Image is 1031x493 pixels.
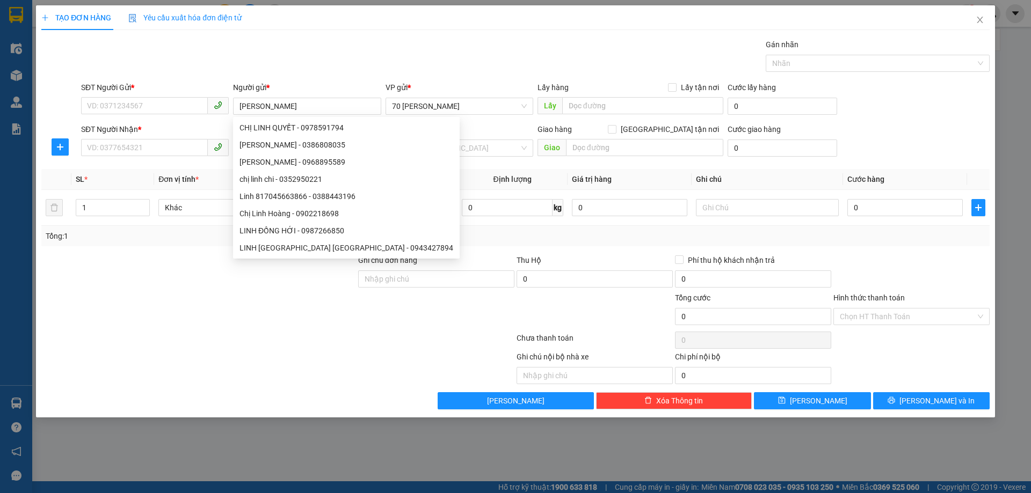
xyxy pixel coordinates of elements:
input: Cước giao hàng [728,139,837,157]
button: deleteXóa Thông tin [596,392,752,409]
span: Lấy hàng [538,83,569,92]
button: plus [52,138,69,156]
span: close [976,16,984,24]
span: Tổng cước [675,293,710,302]
span: phone [214,101,222,109]
div: Chưa thanh toán [515,332,674,351]
span: SL [76,175,84,183]
img: icon [128,14,137,23]
label: Ghi chú đơn hàng [358,256,417,264]
th: Ghi chú [692,169,843,190]
span: Giá trị hàng [572,175,612,183]
button: delete [46,199,63,216]
span: kg [553,199,563,216]
button: printer[PERSON_NAME] và In [873,392,990,409]
button: Close [965,5,995,35]
span: Tên hàng [310,175,342,183]
label: Gán nhãn [766,40,798,49]
div: SĐT Người Gửi [81,82,229,93]
span: TẠO ĐƠN HÀNG [41,13,111,22]
input: Dọc đường [562,97,723,114]
div: Ghi chú nội bộ nhà xe [517,351,673,367]
input: Nhập ghi chú [517,367,673,384]
input: Dọc đường [566,139,723,156]
span: [GEOGRAPHIC_DATA] tận nơi [616,123,723,135]
span: Yêu cầu xuất hóa đơn điện tử [128,13,242,22]
span: Định lượng [493,175,532,183]
div: Người nhận [233,123,381,135]
input: Cước lấy hàng [728,98,837,115]
span: Xóa Thông tin [656,395,703,407]
span: save [778,396,786,405]
label: Cước lấy hàng [728,83,776,92]
span: [PERSON_NAME] [487,395,544,407]
span: phone [214,143,222,151]
input: Ghi chú đơn hàng [358,270,514,288]
span: printer [888,396,895,405]
span: VP Nhận [386,125,416,134]
div: VP gửi [386,82,533,93]
input: VD: Bàn, Ghế [310,199,453,216]
input: Ghi Chú [696,199,839,216]
span: plus [972,203,985,212]
button: plus [971,199,985,216]
span: plus [41,14,49,21]
div: Chi phí nội bộ [675,351,831,367]
input: 0 [572,199,687,216]
span: Cước hàng [847,175,884,183]
span: user-add [366,144,375,152]
span: Phí thu hộ khách nhận trả [684,254,779,266]
span: Thu Hộ [517,256,541,264]
span: Giao [538,139,566,156]
label: Hình thức thanh toán [833,293,905,302]
span: [PERSON_NAME] và In [899,395,975,407]
div: Người gửi [233,82,381,93]
span: Khác [165,200,295,216]
span: plus [52,143,68,151]
label: Cước giao hàng [728,125,781,134]
span: 70 Nguyễn Hữu Huân [392,98,527,114]
div: Tổng: 1 [46,230,398,242]
button: [PERSON_NAME] [438,392,594,409]
div: SĐT Người Nhận [81,123,229,135]
span: Đơn vị tính [158,175,199,183]
span: Lấy [538,97,562,114]
span: Giao hàng [538,125,572,134]
span: [PERSON_NAME] [790,395,847,407]
button: save[PERSON_NAME] [754,392,870,409]
span: Lấy tận nơi [677,82,723,93]
span: delete [644,396,652,405]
